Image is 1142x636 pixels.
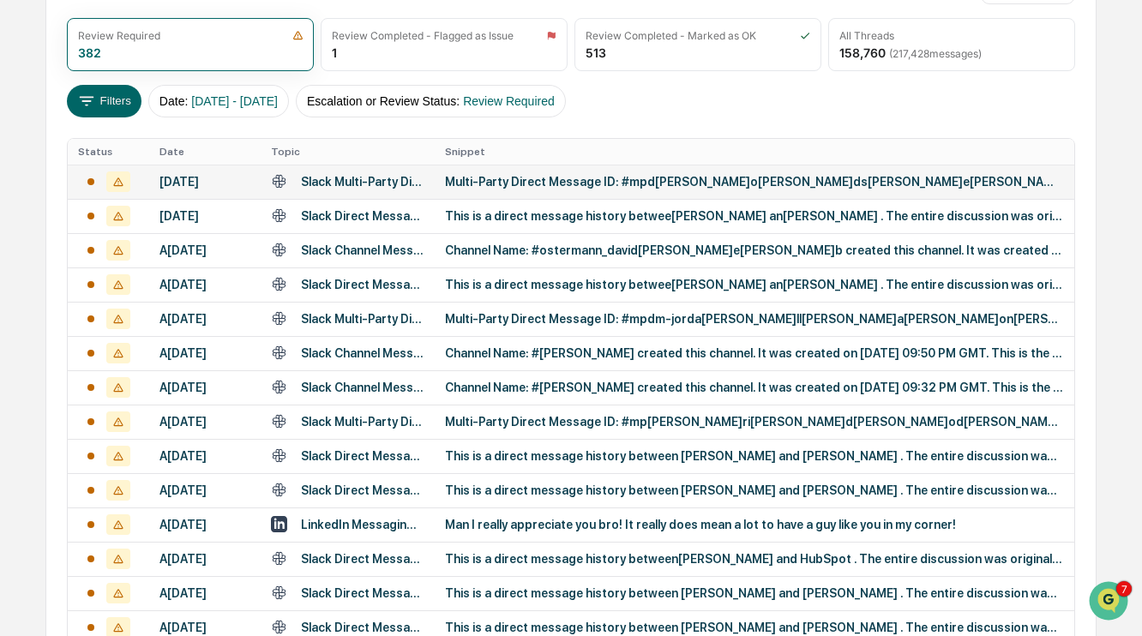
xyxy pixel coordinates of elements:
[68,139,148,165] th: Status
[445,278,1063,291] div: This is a direct message history betwee[PERSON_NAME] an[PERSON_NAME] . The entire discussion was ...
[800,30,810,41] img: icon
[445,621,1063,634] div: This is a direct message history between [PERSON_NAME] and [PERSON_NAME] . The entire discussion ...
[159,209,251,223] div: [DATE]
[445,518,1063,531] div: Man I really appreciate you bro! It really does mean a lot to have a guy like you in my corner!
[889,47,982,60] span: ( 217,428 messages)
[159,449,251,463] div: A[DATE]
[301,552,424,566] div: Slack Direct Message - #[PERSON_NAME].[PERSON_NAME]--hubspot - xSLx
[445,586,1063,600] div: This is a direct message history between [PERSON_NAME] and [PERSON_NAME] . The entire discussion ...
[1087,579,1133,626] iframe: Open customer support
[445,415,1063,429] div: Multi-Party Direct Message ID: #mp[PERSON_NAME]ri[PERSON_NAME]d[PERSON_NAME]od[PERSON_NAME]d[PERS...
[435,139,1073,165] th: Snippet
[301,243,424,257] div: Slack Channel Message - #ostermann_david-[PERSON_NAME] - xSLx
[546,30,556,41] img: icon
[159,518,251,531] div: A[DATE]
[301,483,424,497] div: Slack Direct Message [PERSON_NAME]ri[PERSON_NAME]a[PERSON_NAME]ton - xSLx
[191,94,278,108] span: [DATE] - [DATE]
[67,85,141,117] button: Filters
[301,518,424,531] div: LinkedIn Messaging Messages with[PERSON_NAME], CFP®, MBA, FBS®, CEPA®,[PERSON_NAME]
[271,233,312,247] span: 1:48 PM
[301,415,424,429] div: Slack Multi-Party Direct Message - #mpdm-[PERSON_NAME]--[PERSON_NAME].[PERSON_NAME]--[PERSON_NAME...
[301,278,424,291] div: Slack Direct Message - #[PERSON_NAME].[PERSON_NAME]--[PERSON_NAME].[PERSON_NAME] - xSLx
[586,29,756,42] div: Review Completed - Marked as OK
[159,483,251,497] div: A[DATE]
[301,312,424,326] div: Slack Multi-Party Direct Message - #mpdm-jorda[PERSON_NAME]ll[PERSON_NAME]a[PERSON_NAME]on[PERSON...
[301,209,424,223] div: Slack Direct Message - #[PERSON_NAME]--[PERSON_NAME].[PERSON_NAME] - xSLx
[839,45,982,60] div: 158,760
[159,175,251,189] div: [DATE]
[332,29,514,42] div: Review Completed - Flagged as Issue
[261,139,435,165] th: Topic
[159,586,251,600] div: A[DATE]
[445,381,1063,394] div: Channel Name: #[PERSON_NAME] created this channel. It was created on [DATE] 09:32 PM GMT. This is...
[586,45,606,60] div: 513
[445,449,1063,463] div: This is a direct message history between [PERSON_NAME] and [PERSON_NAME] . The entire discussion ...
[463,94,555,108] span: Review Required
[297,491,317,512] button: Send
[292,30,304,41] img: icon
[301,175,424,189] div: Slack Multi-Party Direct Message - #mpdm-[PERSON_NAME].[PERSON_NAME]--[PERSON_NAME].[PERSON_NAME]...
[159,552,251,566] div: A[DATE]
[63,276,288,585] p: No problem! When an employee logs into one of their brokerages, they’ll be given the option to at...
[445,346,1063,360] div: Channel Name: #[PERSON_NAME] created this channel. It was created on [DATE] 09:50 PM GMT. This is...
[159,243,251,257] div: A[DATE]
[332,45,337,60] div: 1
[445,312,1063,326] div: Multi-Party Direct Message ID: #mpdm-jorda[PERSON_NAME]ll[PERSON_NAME]a[PERSON_NAME]on[PERSON_NAM...
[296,85,566,117] button: Escalation or Review Status:Review Required
[301,449,424,463] div: Slack Direct Message - #[PERSON_NAME].[PERSON_NAME]--[PERSON_NAME].[PERSON_NAME] - xSLx
[159,278,251,291] div: A[DATE]
[445,483,1063,497] div: This is a direct message history between [PERSON_NAME] and [PERSON_NAME] . The entire discussion ...
[301,621,424,634] div: Slack Direct Message -[PERSON_NAME]i[PERSON_NAME]en[PERSON_NAME]r[PERSON_NAME]rs - xSLx
[445,243,1063,257] div: Channel Name: #ostermann_david[PERSON_NAME]e[PERSON_NAME]b created this channel. It was created o...
[839,29,894,42] div: All Threads
[301,346,424,360] div: Slack Channel Message - #hwang_burt-iohhwang_aiko - xSLx
[78,29,160,42] div: Review Required
[445,209,1063,223] div: This is a direct message history betwee[PERSON_NAME] an[PERSON_NAME] . The entire discussion was ...
[45,14,65,34] img: Go home
[159,415,251,429] div: A[DATE]
[17,14,38,34] button: back
[301,586,424,600] div: Slack Direct Message - #[PERSON_NAME].[PERSON_NAME]--[PERSON_NAME] - xSLx
[159,621,251,634] div: A[DATE]
[78,45,101,60] div: 382
[445,175,1063,189] div: Multi-Party Direct Message ID: #mpd[PERSON_NAME]o[PERSON_NAME]ds[PERSON_NAME]e[PERSON_NAME]ng[PER...
[159,346,251,360] div: A[DATE]
[149,139,261,165] th: Date
[159,381,251,394] div: A[DATE]
[301,381,424,394] div: Slack Channel Message - #charon_ava - xSLx
[159,312,251,326] div: A[DATE]
[148,85,289,117] button: Date:[DATE] - [DATE]
[445,552,1063,566] div: This is a direct message history between[PERSON_NAME] and HubSpot . The entire discussion was ori...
